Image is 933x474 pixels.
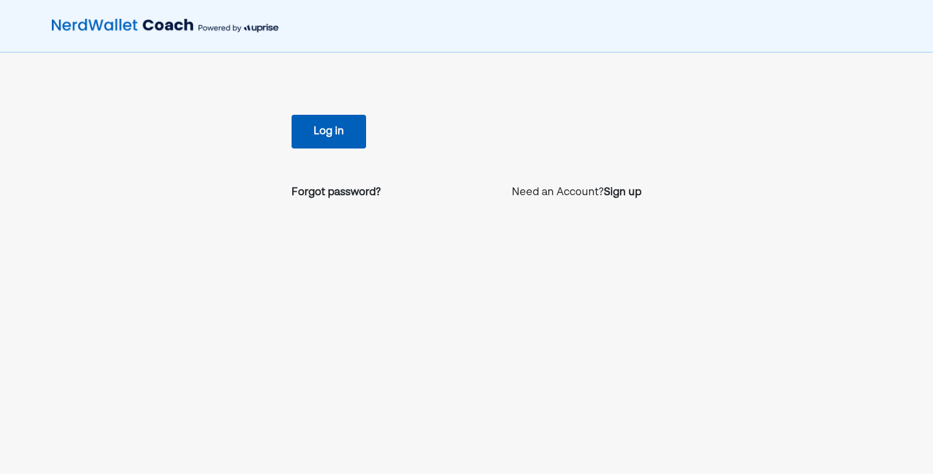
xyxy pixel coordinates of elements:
button: Log in [292,115,366,148]
p: Need an Account? [512,185,641,200]
a: Forgot password? [292,185,381,200]
a: Sign up [604,185,641,200]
